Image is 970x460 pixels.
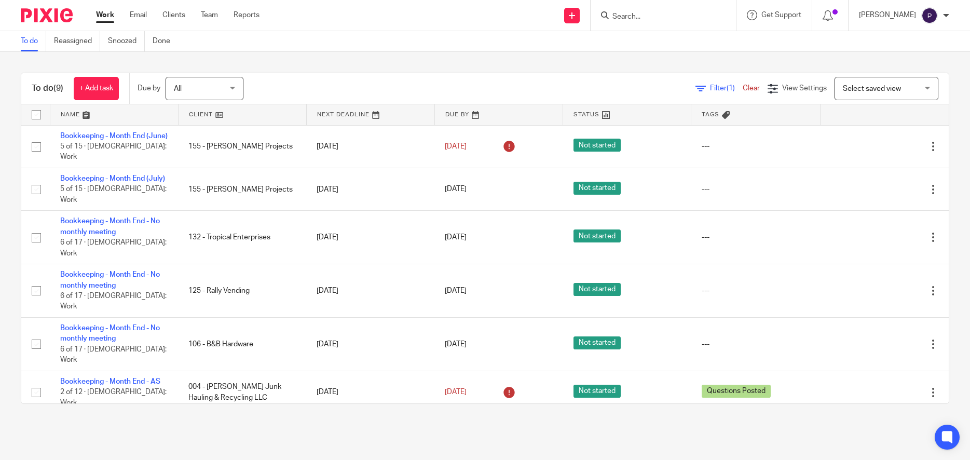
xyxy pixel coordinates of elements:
span: Not started [573,229,621,242]
img: svg%3E [921,7,938,24]
span: [DATE] [445,186,467,193]
a: Bookkeeping - Month End - No monthly meeting [60,271,160,289]
td: [DATE] [306,211,434,264]
td: [DATE] [306,125,434,168]
span: Get Support [761,11,801,19]
a: + Add task [74,77,119,100]
td: 125 - Rally Vending [178,264,306,318]
span: 2 of 12 · [DEMOGRAPHIC_DATA]: Work [60,388,167,407]
span: [DATE] [445,143,467,150]
span: [DATE] [445,234,467,241]
a: Bookkeeping - Month End (June) [60,132,168,140]
span: Select saved view [843,85,901,92]
a: Clients [162,10,185,20]
a: Snoozed [108,31,145,51]
span: Filter [710,85,743,92]
td: [DATE] [306,168,434,210]
span: Not started [573,139,621,152]
span: [DATE] [445,341,467,348]
span: Not started [573,336,621,349]
span: All [174,85,182,92]
span: Not started [573,283,621,296]
a: Bookkeeping - Month End (July) [60,175,165,182]
td: 106 - B&B Hardware [178,318,306,371]
span: 5 of 15 · [DEMOGRAPHIC_DATA]: Work [60,186,167,204]
span: Tags [702,112,719,117]
a: Email [130,10,147,20]
span: [DATE] [445,388,467,396]
span: 6 of 17 · [DEMOGRAPHIC_DATA]: Work [60,239,167,257]
span: (9) [53,84,63,92]
td: 004 - [PERSON_NAME] Junk Hauling & Recycling LLC [178,371,306,413]
div: --- [702,339,810,349]
a: Work [96,10,114,20]
a: Bookkeeping - Month End - No monthly meeting [60,324,160,342]
span: Questions Posted [702,385,771,398]
span: 6 of 17 · [DEMOGRAPHIC_DATA]: Work [60,292,167,310]
a: Reassigned [54,31,100,51]
p: [PERSON_NAME] [859,10,916,20]
a: Reports [234,10,259,20]
span: View Settings [782,85,827,92]
a: To do [21,31,46,51]
img: Pixie [21,8,73,22]
a: Bookkeeping - Month End - AS [60,378,160,385]
td: [DATE] [306,318,434,371]
span: [DATE] [445,287,467,294]
div: --- [702,286,810,296]
a: Team [201,10,218,20]
td: 155 - [PERSON_NAME] Projects [178,168,306,210]
div: --- [702,232,810,242]
a: Done [153,31,178,51]
span: (1) [727,85,735,92]
span: Not started [573,385,621,398]
td: 132 - Tropical Enterprises [178,211,306,264]
td: 155 - [PERSON_NAME] Projects [178,125,306,168]
span: Not started [573,182,621,195]
span: 5 of 15 · [DEMOGRAPHIC_DATA]: Work [60,143,167,161]
td: [DATE] [306,264,434,318]
h1: To do [32,83,63,94]
p: Due by [138,83,160,93]
a: Bookkeeping - Month End - No monthly meeting [60,218,160,235]
span: 6 of 17 · [DEMOGRAPHIC_DATA]: Work [60,346,167,364]
div: --- [702,184,810,195]
a: Clear [743,85,760,92]
input: Search [611,12,705,22]
td: [DATE] [306,371,434,413]
div: --- [702,141,810,152]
